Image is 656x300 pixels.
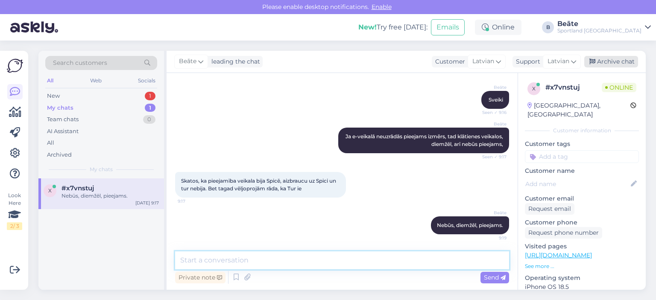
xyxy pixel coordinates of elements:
[584,56,638,67] div: Archive chat
[532,85,536,92] span: x
[557,20,641,27] div: Beāte
[432,57,465,66] div: Customer
[489,96,503,103] span: Sveiki
[525,218,639,227] p: Customer phone
[474,235,507,241] span: 9:19
[525,127,639,134] div: Customer information
[47,139,54,147] div: All
[358,23,377,31] b: New!
[545,82,602,93] div: # x7vnstuj
[136,75,157,86] div: Socials
[525,227,602,239] div: Request phone number
[437,222,503,228] span: Nebūs, diemžēl, pieejams.
[557,27,641,34] div: Sportland [GEOGRAPHIC_DATA]
[45,75,55,86] div: All
[145,104,155,112] div: 1
[525,251,592,259] a: [URL][DOMAIN_NAME]
[474,210,507,216] span: Beāte
[525,203,574,215] div: Request email
[47,92,60,100] div: New
[181,178,337,192] span: Skatos, ka pieejamība veikala bija Spicē, aizbraucu uz Spici un tur nebija. Bet tagad vēljoprojām...
[525,283,639,291] p: iPhone OS 18.5
[7,58,23,74] img: Askly Logo
[90,166,113,173] span: My chats
[525,166,639,175] p: Customer name
[431,19,465,35] button: Emails
[525,194,639,203] p: Customer email
[135,200,159,206] div: [DATE] 9:17
[7,222,22,230] div: 2 / 3
[484,274,506,281] span: Send
[557,20,651,34] a: BeāteSportland [GEOGRAPHIC_DATA]
[525,242,639,251] p: Visited pages
[48,187,52,194] span: x
[475,20,521,35] div: Online
[61,192,159,200] div: Nebūs, diemžēl, pieejams.
[525,262,639,270] p: See more ...
[548,57,569,66] span: Latvian
[47,127,79,136] div: AI Assistant
[53,58,107,67] span: Search customers
[525,140,639,149] p: Customer tags
[208,57,260,66] div: leading the chat
[542,21,554,33] div: B
[179,57,196,66] span: Beāte
[472,57,494,66] span: Latvian
[178,198,210,204] span: 9:17
[474,121,507,127] span: Beāte
[474,154,507,160] span: Seen ✓ 9:17
[525,179,629,189] input: Add name
[88,75,103,86] div: Web
[61,184,94,192] span: #x7vnstuj
[47,115,79,124] div: Team chats
[47,151,72,159] div: Archived
[474,109,507,116] span: Seen ✓ 9:16
[369,3,394,11] span: Enable
[7,192,22,230] div: Look Here
[145,92,155,100] div: 1
[175,272,225,283] div: Private note
[512,57,540,66] div: Support
[602,83,636,92] span: Online
[47,104,73,112] div: My chats
[525,150,639,163] input: Add a tag
[527,101,630,119] div: [GEOGRAPHIC_DATA], [GEOGRAPHIC_DATA]
[143,115,155,124] div: 0
[474,84,507,90] span: Beāte
[358,22,428,32] div: Try free [DATE]:
[525,274,639,283] p: Operating system
[346,133,504,147] span: Ja e-veikalā neuzrādās pieejams izmērs, tad klātienes veikalos, diemžēl, arī nebūs pieejams,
